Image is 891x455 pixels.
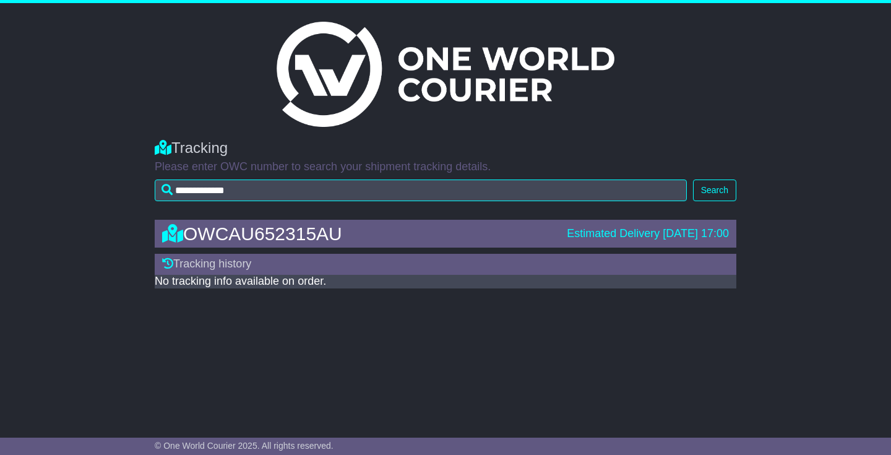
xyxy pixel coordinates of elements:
div: No tracking info available on order. [155,275,736,288]
div: Tracking [155,139,736,157]
img: Light [277,22,614,127]
button: Search [693,180,736,201]
div: Tracking history [155,254,736,275]
div: Estimated Delivery [DATE] 17:00 [567,227,729,241]
span: © One World Courier 2025. All rights reserved. [155,441,334,451]
div: OWCAU652315AU [156,223,561,244]
p: Please enter OWC number to search your shipment tracking details. [155,160,736,174]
